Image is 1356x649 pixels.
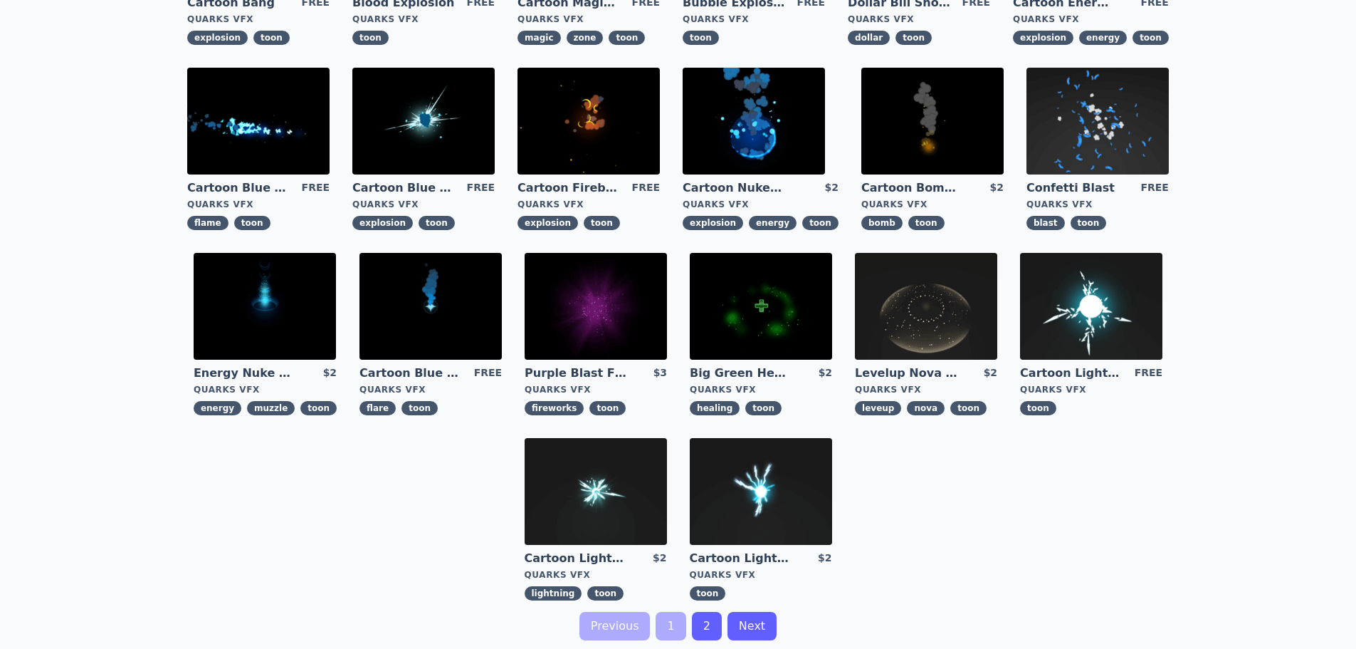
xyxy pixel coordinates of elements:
[1140,180,1168,196] div: FREE
[1013,14,1169,25] div: Quarks VFX
[194,384,337,395] div: Quarks VFX
[359,365,462,381] a: Cartoon Blue Flare
[517,199,660,210] div: Quarks VFX
[1132,31,1169,45] span: toon
[419,216,455,230] span: toon
[690,586,726,601] span: toon
[745,401,782,415] span: toon
[234,216,270,230] span: toon
[1026,180,1129,196] a: Confetti Blast
[517,14,660,25] div: Quarks VFX
[690,253,832,360] img: imgAlt
[855,384,997,395] div: Quarks VFX
[855,253,997,360] img: imgAlt
[683,199,839,210] div: Quarks VFX
[824,180,838,196] div: $2
[187,180,290,196] a: Cartoon Blue Flamethrower
[300,401,337,415] span: toon
[1135,365,1162,381] div: FREE
[855,401,901,415] span: leveup
[1079,31,1127,45] span: energy
[692,612,722,640] a: 2
[352,68,495,175] img: imgAlt
[352,31,389,45] span: toon
[579,612,651,640] a: Previous
[683,14,825,25] div: Quarks VFX
[517,68,660,175] img: imgAlt
[589,401,626,415] span: toon
[525,586,582,601] span: lightning
[187,216,228,230] span: flame
[861,68,1004,175] img: imgAlt
[989,180,1003,196] div: $2
[609,31,645,45] span: toon
[690,438,832,545] img: imgAlt
[656,612,685,640] a: 1
[359,401,396,415] span: flare
[352,216,413,230] span: explosion
[584,216,620,230] span: toon
[907,401,945,415] span: nova
[818,551,831,566] div: $2
[467,180,495,196] div: FREE
[1020,401,1056,415] span: toon
[517,31,560,45] span: magic
[525,569,667,581] div: Quarks VFX
[247,401,295,415] span: muzzle
[525,551,627,566] a: Cartoon Lightning Ball Explosion
[683,68,825,175] img: imgAlt
[1071,216,1107,230] span: toon
[352,180,455,196] a: Cartoon Blue Gas Explosion
[727,612,777,640] a: Next
[525,401,584,415] span: fireworks
[194,253,336,360] img: imgAlt
[525,365,627,381] a: Purple Blast Fireworks
[587,586,624,601] span: toon
[352,199,495,210] div: Quarks VFX
[683,31,719,45] span: toon
[683,180,785,196] a: Cartoon Nuke Energy Explosion
[683,216,743,230] span: explosion
[1020,384,1162,395] div: Quarks VFX
[984,365,997,381] div: $2
[474,365,502,381] div: FREE
[749,216,797,230] span: energy
[567,31,604,45] span: zone
[517,216,578,230] span: explosion
[861,216,903,230] span: bomb
[802,216,839,230] span: toon
[690,569,832,581] div: Quarks VFX
[690,365,792,381] a: Big Green Healing Effect
[359,253,502,360] img: imgAlt
[187,31,248,45] span: explosion
[525,438,667,545] img: imgAlt
[690,401,740,415] span: healing
[323,365,337,381] div: $2
[653,365,667,381] div: $3
[848,31,890,45] span: dollar
[861,199,1004,210] div: Quarks VFX
[653,551,666,566] div: $2
[359,384,502,395] div: Quarks VFX
[1020,253,1162,360] img: imgAlt
[632,180,660,196] div: FREE
[1026,199,1169,210] div: Quarks VFX
[352,14,495,25] div: Quarks VFX
[690,551,792,566] a: Cartoon Lightning Ball with Bloom
[950,401,987,415] span: toon
[253,31,290,45] span: toon
[194,401,241,415] span: energy
[187,14,330,25] div: Quarks VFX
[861,180,964,196] a: Cartoon Bomb Fuse
[819,365,832,381] div: $2
[302,180,330,196] div: FREE
[525,253,667,360] img: imgAlt
[187,68,330,175] img: imgAlt
[855,365,957,381] a: Levelup Nova Effect
[848,14,990,25] div: Quarks VFX
[1013,31,1073,45] span: explosion
[1020,365,1123,381] a: Cartoon Lightning Ball
[517,180,620,196] a: Cartoon Fireball Explosion
[187,199,330,210] div: Quarks VFX
[525,384,667,395] div: Quarks VFX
